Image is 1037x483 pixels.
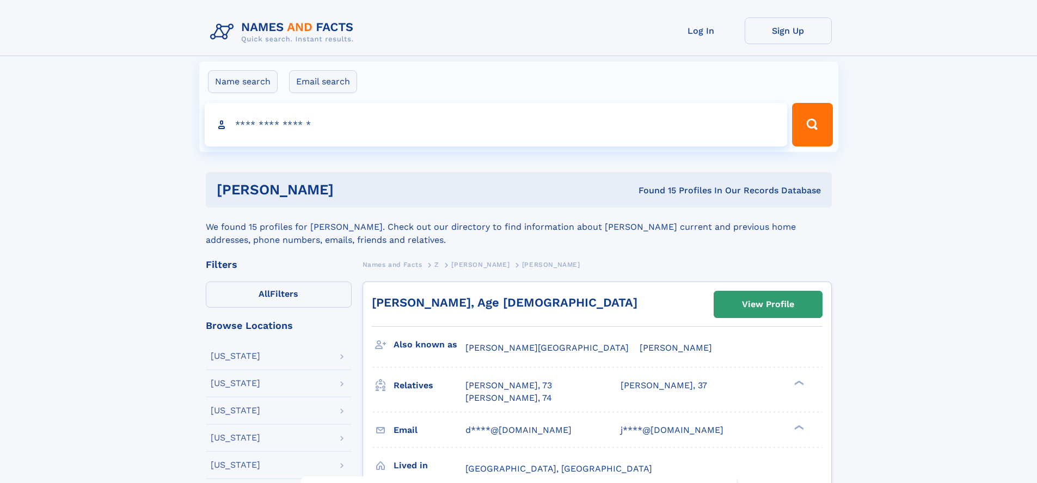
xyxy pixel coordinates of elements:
[791,380,805,387] div: ❯
[394,376,465,395] h3: Relatives
[640,343,712,353] span: [PERSON_NAME]
[714,291,822,317] a: View Profile
[211,379,260,388] div: [US_STATE]
[394,421,465,439] h3: Email
[791,424,805,431] div: ❯
[206,207,832,247] div: We found 15 profiles for [PERSON_NAME]. Check out our directory to find information about [PERSON...
[658,17,745,44] a: Log In
[451,258,510,271] a: [PERSON_NAME]
[465,392,552,404] a: [PERSON_NAME], 74
[206,260,352,270] div: Filters
[211,352,260,360] div: [US_STATE]
[372,296,637,309] a: [PERSON_NAME], Age [DEMOGRAPHIC_DATA]
[217,183,486,197] h1: [PERSON_NAME]
[451,261,510,268] span: [PERSON_NAME]
[211,406,260,415] div: [US_STATE]
[742,292,794,317] div: View Profile
[206,282,352,308] label: Filters
[792,103,832,146] button: Search Button
[394,335,465,354] h3: Also known as
[465,343,629,353] span: [PERSON_NAME][GEOGRAPHIC_DATA]
[465,463,652,474] span: [GEOGRAPHIC_DATA], [GEOGRAPHIC_DATA]
[289,70,357,93] label: Email search
[434,258,439,271] a: Z
[745,17,832,44] a: Sign Up
[206,321,352,331] div: Browse Locations
[486,185,821,197] div: Found 15 Profiles In Our Records Database
[394,456,465,475] h3: Lived in
[211,433,260,442] div: [US_STATE]
[465,380,552,392] a: [PERSON_NAME], 73
[211,461,260,469] div: [US_STATE]
[208,70,278,93] label: Name search
[621,380,707,392] a: [PERSON_NAME], 37
[205,103,788,146] input: search input
[259,289,270,299] span: All
[363,258,422,271] a: Names and Facts
[434,261,439,268] span: Z
[206,17,363,47] img: Logo Names and Facts
[522,261,580,268] span: [PERSON_NAME]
